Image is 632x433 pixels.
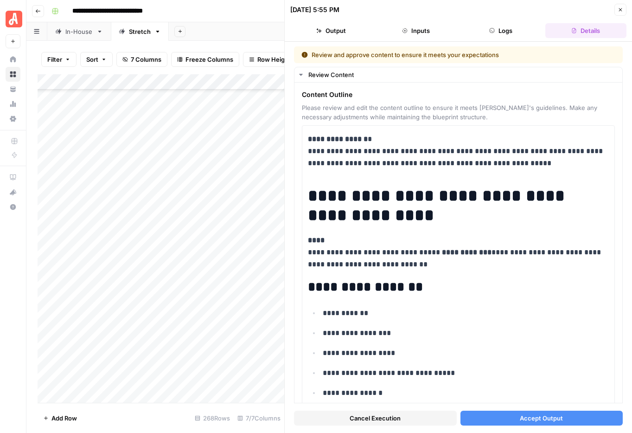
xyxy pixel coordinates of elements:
[6,200,20,214] button: Help + Support
[294,411,457,426] button: Cancel Execution
[171,52,239,67] button: Freeze Columns
[460,23,542,38] button: Logs
[111,22,169,41] a: Stretch
[545,23,626,38] button: Details
[6,7,20,31] button: Workspace: Angi
[47,55,62,64] span: Filter
[6,52,20,67] a: Home
[129,27,151,36] div: Stretch
[301,50,557,59] div: Review and approve content to ensure it meets your expectations
[308,70,617,79] div: Review Content
[6,185,20,200] button: What's new?
[290,23,371,38] button: Output
[290,5,339,14] div: [DATE] 5:55 PM
[375,23,456,38] button: Inputs
[6,67,20,82] a: Browse
[80,52,113,67] button: Sort
[302,90,615,99] span: Content Outline
[185,55,233,64] span: Freeze Columns
[6,111,20,126] a: Settings
[243,52,297,67] button: Row Height
[65,27,93,36] div: In-House
[6,11,22,27] img: Angi Logo
[350,414,401,423] span: Cancel Execution
[6,97,20,111] a: Usage
[131,55,161,64] span: 7 Columns
[38,411,83,426] button: Add Row
[460,411,623,426] button: Accept Output
[6,170,20,185] a: AirOps Academy
[116,52,167,67] button: 7 Columns
[191,411,234,426] div: 268 Rows
[520,414,563,423] span: Accept Output
[41,52,77,67] button: Filter
[6,82,20,97] a: Your Data
[234,411,284,426] div: 7/7 Columns
[294,67,622,82] button: Review Content
[257,55,291,64] span: Row Height
[51,414,77,423] span: Add Row
[86,55,98,64] span: Sort
[302,103,615,122] span: Please review and edit the content outline to ensure it meets [PERSON_NAME]'s guidelines. Make an...
[47,22,111,41] a: In-House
